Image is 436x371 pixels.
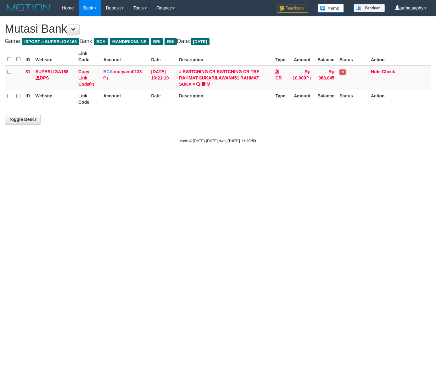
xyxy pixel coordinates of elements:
span: 81 [25,69,31,74]
img: MOTION_logo.png [5,3,53,13]
th: Date [148,48,176,66]
th: Website [33,90,76,108]
a: Note [371,69,381,74]
td: Rp 988,045 [313,66,337,90]
th: Status [337,90,368,108]
span: BNI [165,38,177,45]
a: # SWITCHING CR SWITCHING CR TRF RAHMAT SUKARILAWAN451 RAHMAT SUKA # [179,69,259,87]
th: Date [148,90,176,108]
span: BCA [103,69,113,74]
th: Balance [313,48,337,66]
small: code © [DATE]-[DATE] dwg | [180,139,256,143]
span: BRI [151,38,163,45]
td: DPS [33,66,76,90]
a: mulyanti0133 [114,69,142,74]
th: Type [273,90,288,108]
td: Rp 10,000 [288,66,313,90]
th: Account [101,48,148,66]
th: Amount [288,48,313,66]
a: Copy Link Code [78,69,94,87]
span: MANDIRIONLINE [110,38,149,45]
span: Has Note [339,69,346,75]
h1: Mutasi Bank [5,23,431,35]
img: panduan.png [354,4,385,12]
th: Action [368,48,431,66]
span: BCA [94,38,108,45]
th: Website [33,48,76,66]
td: [DATE] 10:21:10 [148,66,176,90]
span: ISPORT > SUPERLIGA168 [22,38,79,45]
th: ID [23,90,33,108]
th: Link Code [76,90,101,108]
img: Button%20Memo.svg [318,4,344,13]
th: Status [337,48,368,66]
th: Link Code [76,48,101,66]
a: SUPERLIGA168 [36,69,69,74]
img: Feedback.jpg [277,4,308,13]
strong: [DATE] 11:28:53 [228,139,256,143]
th: Balance [313,90,337,108]
th: Action [368,90,431,108]
th: Description [176,48,273,66]
a: Check [382,69,395,74]
th: ID [23,48,33,66]
th: Account [101,90,148,108]
th: Description [176,90,273,108]
h4: Game: Bank: Date: [5,38,431,45]
th: Amount [288,90,313,108]
span: CR [275,75,282,80]
th: Type [273,48,288,66]
a: Toggle Descr [5,114,41,125]
span: [DATE] [191,38,210,45]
